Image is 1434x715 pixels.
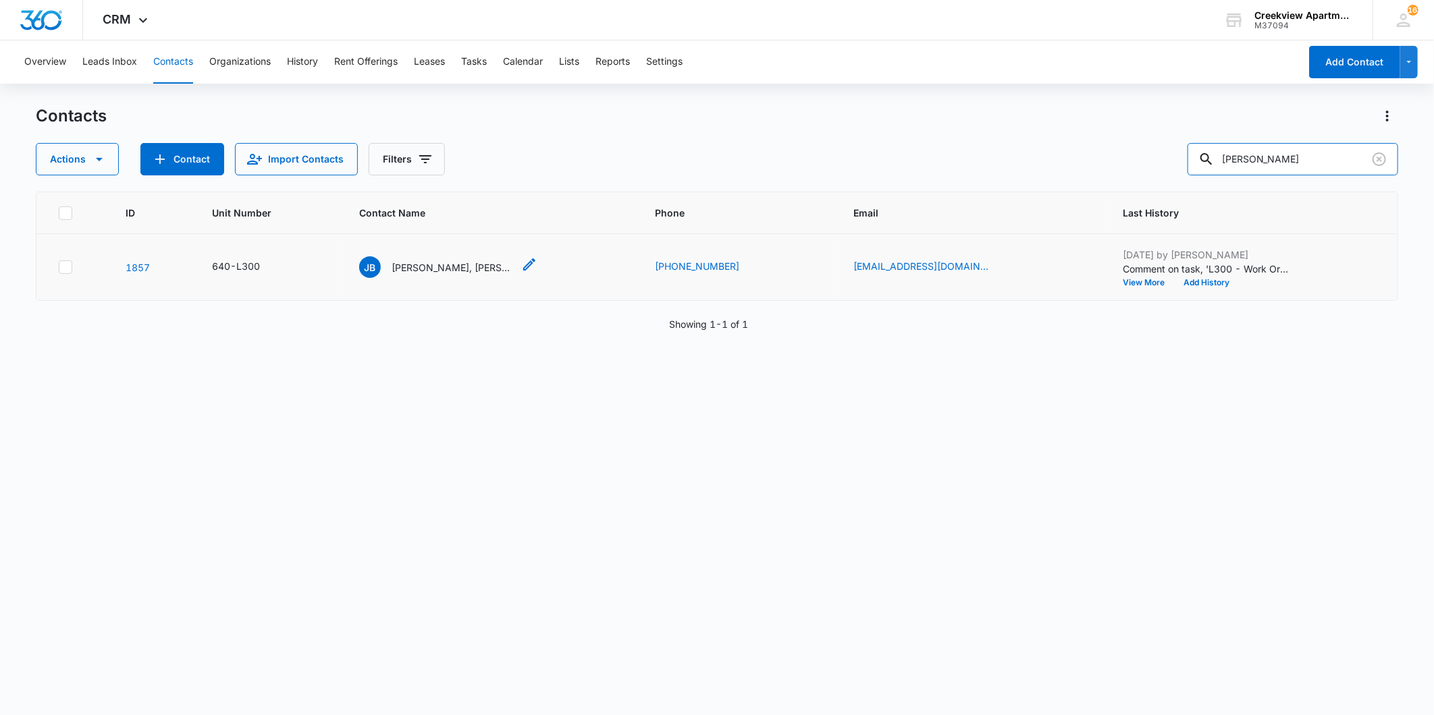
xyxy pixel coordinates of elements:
[153,40,193,84] button: Contacts
[392,260,513,275] p: [PERSON_NAME], [PERSON_NAME]
[656,259,740,273] a: [PHONE_NUMBER]
[853,259,1013,275] div: Email - jocelinruiz221@gmail.com - Select to Edit Field
[359,256,537,278] div: Contact Name - Jocelin Bacud Ruiz, Vincent Soto - Select to Edit Field
[503,40,543,84] button: Calendar
[853,259,988,273] a: [EMAIL_ADDRESS][DOMAIN_NAME]
[369,143,445,175] button: Filters
[646,40,683,84] button: Settings
[1377,105,1398,127] button: Actions
[140,143,224,175] button: Add Contact
[126,206,160,220] span: ID
[1123,262,1292,276] p: Comment on task, 'L300 - Work Order' "Pipes were frozen tenant had set at 60, advised tenant "
[1408,5,1418,16] div: notifications count
[212,259,260,273] div: 640-L300
[82,40,137,84] button: Leads Inbox
[334,40,398,84] button: Rent Offerings
[36,143,119,175] button: Actions
[1175,279,1240,287] button: Add History
[287,40,318,84] button: History
[461,40,487,84] button: Tasks
[24,40,66,84] button: Overview
[212,206,327,220] span: Unit Number
[1254,21,1353,30] div: account id
[36,106,107,126] h1: Contacts
[656,206,802,220] span: Phone
[656,259,764,275] div: Phone - 4422360353 - Select to Edit Field
[559,40,579,84] button: Lists
[1123,206,1356,220] span: Last History
[669,317,748,331] p: Showing 1-1 of 1
[212,259,284,275] div: Unit Number - 640-L300 - Select to Edit Field
[1369,148,1390,170] button: Clear
[853,206,1071,220] span: Email
[595,40,630,84] button: Reports
[359,256,381,278] span: JB
[235,143,358,175] button: Import Contacts
[1188,143,1398,175] input: Search Contacts
[103,12,132,26] span: CRM
[1123,248,1292,262] p: [DATE] by [PERSON_NAME]
[126,262,150,273] a: Navigate to contact details page for Jocelin Bacud Ruiz, Vincent Soto
[1123,279,1175,287] button: View More
[1408,5,1418,16] span: 163
[209,40,271,84] button: Organizations
[359,206,604,220] span: Contact Name
[1254,10,1353,21] div: account name
[414,40,445,84] button: Leases
[1309,46,1400,78] button: Add Contact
